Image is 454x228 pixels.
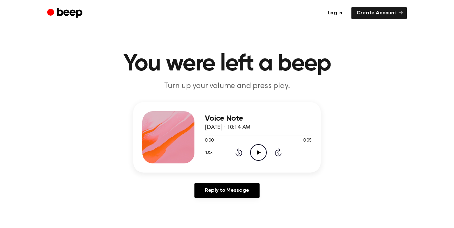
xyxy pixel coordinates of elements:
span: 0:00 [205,137,213,144]
h1: You were left a beep [60,52,394,76]
a: Log in [322,7,348,19]
a: Beep [47,7,84,20]
h3: Voice Note [205,114,312,123]
a: Create Account [351,7,407,19]
span: 0:05 [303,137,312,144]
a: Reply to Message [194,183,260,198]
p: Turn up your volume and press play. [102,81,352,92]
button: 1.0x [205,147,215,158]
span: [DATE] · 10:14 AM [205,125,250,130]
